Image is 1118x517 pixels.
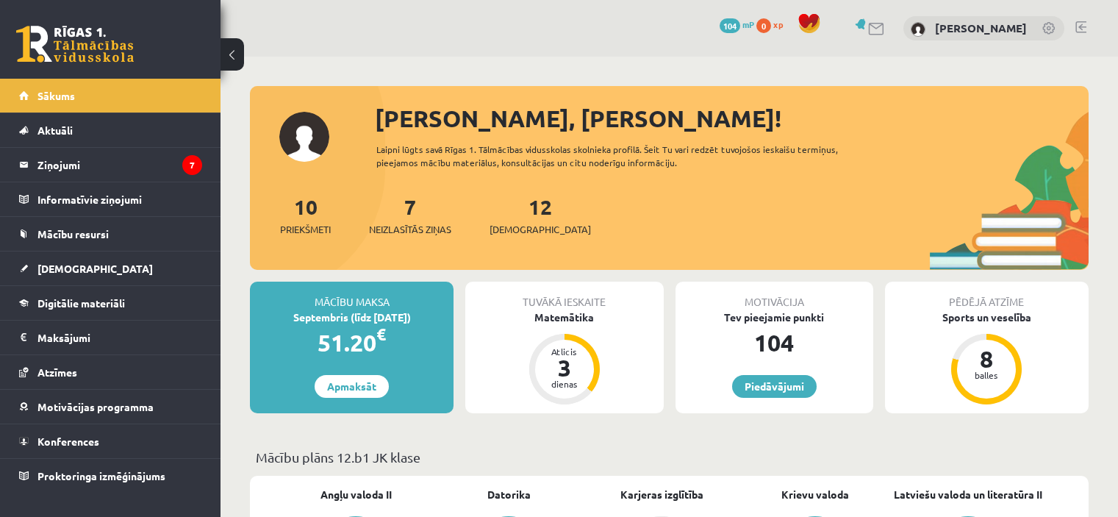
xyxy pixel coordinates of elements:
[250,282,454,310] div: Mācību maksa
[256,447,1083,467] p: Mācību plāns 12.b1 JK klase
[676,325,873,360] div: 104
[19,217,202,251] a: Mācību resursi
[19,321,202,354] a: Maksājumi
[37,321,202,354] legend: Maksājumi
[885,310,1089,407] a: Sports un veselība 8 balles
[465,310,663,407] a: Matemātika Atlicis 3 dienas
[742,18,754,30] span: mP
[37,227,109,240] span: Mācību resursi
[19,390,202,424] a: Motivācijas programma
[542,379,587,388] div: dienas
[756,18,771,33] span: 0
[16,26,134,63] a: Rīgas 1. Tālmācības vidusskola
[964,371,1008,379] div: balles
[250,325,454,360] div: 51.20
[720,18,740,33] span: 104
[37,366,77,379] span: Atzīmes
[376,324,386,345] span: €
[935,21,1027,35] a: [PERSON_NAME]
[465,282,663,310] div: Tuvākā ieskaite
[720,18,754,30] a: 104 mP
[37,148,202,182] legend: Ziņojumi
[964,347,1008,371] div: 8
[773,18,783,30] span: xp
[37,182,202,216] legend: Informatīvie ziņojumi
[894,487,1042,502] a: Latviešu valoda un literatūra II
[369,193,451,237] a: 7Neizlasītās ziņas
[676,282,873,310] div: Motivācija
[315,375,389,398] a: Apmaksāt
[490,222,591,237] span: [DEMOGRAPHIC_DATA]
[19,182,202,216] a: Informatīvie ziņojumi
[781,487,849,502] a: Krievu valoda
[676,310,873,325] div: Tev pieejamie punkti
[19,79,202,113] a: Sākums
[37,296,125,310] span: Digitālie materiāli
[885,310,1089,325] div: Sports un veselība
[911,22,925,37] img: Markuss Dzenis
[37,124,73,137] span: Aktuāli
[375,101,1089,136] div: [PERSON_NAME], [PERSON_NAME]!
[37,89,75,102] span: Sākums
[376,143,880,169] div: Laipni lūgts savā Rīgas 1. Tālmācības vidusskolas skolnieka profilā. Šeit Tu vari redzēt tuvojošo...
[19,113,202,147] a: Aktuāli
[19,252,202,285] a: [DEMOGRAPHIC_DATA]
[37,435,99,448] span: Konferences
[320,487,392,502] a: Angļu valoda II
[280,193,331,237] a: 10Priekšmeti
[250,310,454,325] div: Septembris (līdz [DATE])
[756,18,790,30] a: 0 xp
[885,282,1089,310] div: Pēdējā atzīme
[542,356,587,379] div: 3
[490,193,591,237] a: 12[DEMOGRAPHIC_DATA]
[182,155,202,175] i: 7
[19,459,202,493] a: Proktoringa izmēģinājums
[369,222,451,237] span: Neizlasītās ziņas
[280,222,331,237] span: Priekšmeti
[19,286,202,320] a: Digitālie materiāli
[542,347,587,356] div: Atlicis
[19,424,202,458] a: Konferences
[37,469,165,482] span: Proktoringa izmēģinājums
[620,487,703,502] a: Karjeras izglītība
[19,148,202,182] a: Ziņojumi7
[465,310,663,325] div: Matemātika
[487,487,531,502] a: Datorika
[732,375,817,398] a: Piedāvājumi
[37,400,154,413] span: Motivācijas programma
[19,355,202,389] a: Atzīmes
[37,262,153,275] span: [DEMOGRAPHIC_DATA]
